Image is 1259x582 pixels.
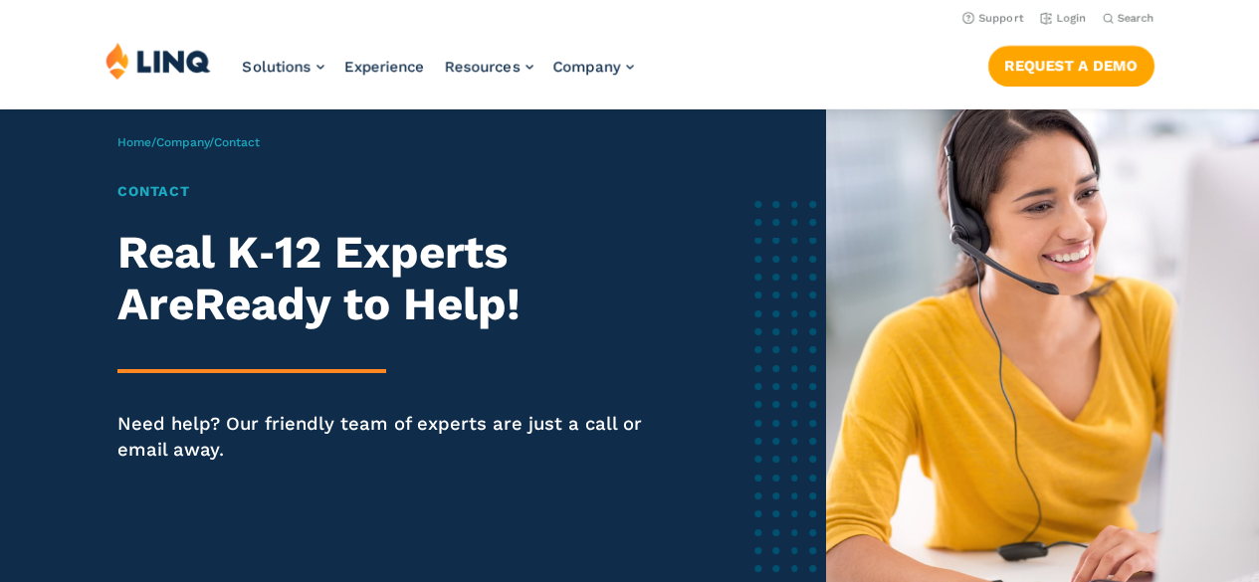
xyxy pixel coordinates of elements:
[988,46,1154,86] a: Request a Demo
[344,58,425,76] a: Experience
[117,227,676,331] h2: Real K‑12 Experts Are
[445,58,521,76] span: Resources
[117,135,151,149] a: Home
[156,135,209,149] a: Company
[214,135,260,149] span: Contact
[1103,11,1154,26] button: Open Search Bar
[243,58,312,76] span: Solutions
[553,58,634,76] a: Company
[962,12,1024,25] a: Support
[1118,12,1154,25] span: Search
[117,181,676,202] h1: Contact
[445,58,533,76] a: Resources
[194,278,521,330] strong: Ready to Help!
[117,411,676,464] p: Need help? Our friendly team of experts are just a call or email away.
[243,58,324,76] a: Solutions
[117,135,260,149] span: / /
[243,42,634,107] nav: Primary Navigation
[553,58,621,76] span: Company
[1040,12,1087,25] a: Login
[105,42,211,80] img: LINQ | K‑12 Software
[988,42,1154,86] nav: Button Navigation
